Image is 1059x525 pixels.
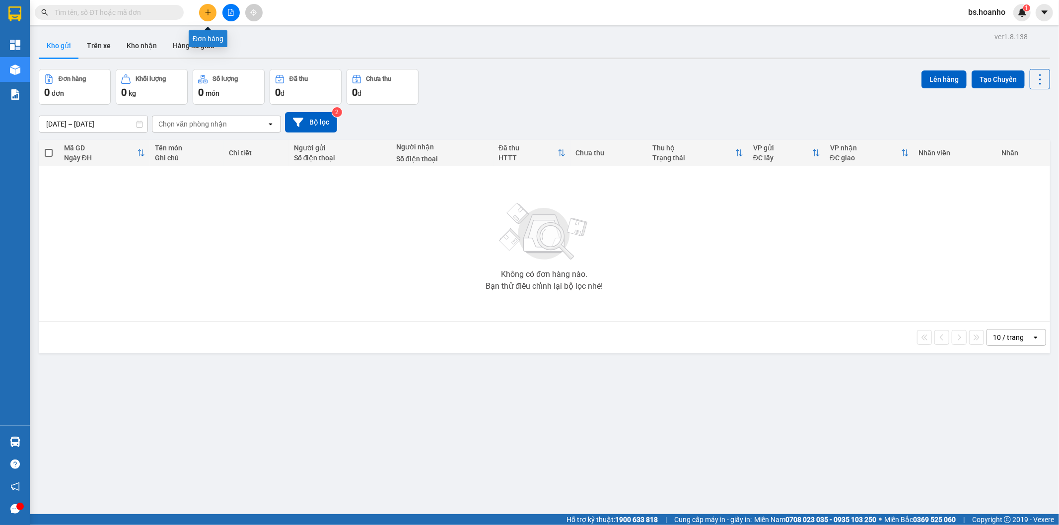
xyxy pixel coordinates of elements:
[1001,149,1045,157] div: Nhãn
[10,459,20,469] span: question-circle
[1036,4,1053,21] button: caret-down
[919,149,992,157] div: Nhân viên
[10,504,20,514] span: message
[285,112,337,132] button: Bộ lọc
[396,155,489,163] div: Số điện thoại
[39,116,147,132] input: Select a date range.
[674,514,752,525] span: Cung cấp máy in - giấy in:
[10,65,20,75] img: warehouse-icon
[352,86,357,98] span: 0
[1018,8,1027,17] img: icon-new-feature
[498,144,558,152] div: Đã thu
[206,89,219,97] span: món
[498,154,558,162] div: HTTT
[494,140,570,166] th: Toggle SortBy
[158,119,227,129] div: Chọn văn phòng nhận
[993,332,1024,342] div: 10 / trang
[64,144,137,152] div: Mã GD
[245,4,263,21] button: aim
[294,144,386,152] div: Người gửi
[39,69,111,105] button: Đơn hàng0đơn
[294,154,386,162] div: Số điện thoại
[825,140,914,166] th: Toggle SortBy
[879,518,882,522] span: ⚪️
[963,514,965,525] span: |
[652,154,735,162] div: Trạng thái
[830,144,901,152] div: VP nhận
[275,86,281,98] span: 0
[79,34,119,58] button: Trên xe
[486,282,603,290] div: Bạn thử điều chỉnh lại bộ lọc nhé!
[250,9,257,16] span: aim
[1023,4,1030,11] sup: 1
[575,149,642,157] div: Chưa thu
[129,89,136,97] span: kg
[270,69,342,105] button: Đã thu0đ
[198,86,204,98] span: 0
[1040,8,1049,17] span: caret-down
[55,7,172,18] input: Tìm tên, số ĐT hoặc mã đơn
[52,89,64,97] span: đơn
[1025,4,1028,11] span: 1
[155,144,219,152] div: Tên món
[960,6,1013,18] span: bs.hoanho
[748,140,825,166] th: Toggle SortBy
[10,482,20,491] span: notification
[205,9,212,16] span: plus
[155,154,219,162] div: Ghi chú
[229,149,284,157] div: Chi tiết
[10,89,20,100] img: solution-icon
[830,154,901,162] div: ĐC giao
[121,86,127,98] span: 0
[212,75,238,82] div: Số lượng
[652,144,735,152] div: Thu hộ
[665,514,667,525] span: |
[199,4,216,21] button: plus
[136,75,166,82] div: Khối lượng
[501,270,587,278] div: Không có đơn hàng nào.
[116,69,188,105] button: Khối lượng0kg
[357,89,361,97] span: đ
[64,154,137,162] div: Ngày ĐH
[193,69,265,105] button: Số lượng0món
[785,516,876,524] strong: 0708 023 035 - 0935 103 250
[921,70,967,88] button: Lên hàng
[59,140,150,166] th: Toggle SortBy
[753,144,812,152] div: VP gửi
[10,40,20,50] img: dashboard-icon
[396,143,489,151] div: Người nhận
[44,86,50,98] span: 0
[281,89,284,97] span: đ
[289,75,308,82] div: Đã thu
[347,69,419,105] button: Chưa thu0đ
[332,107,342,117] sup: 2
[39,34,79,58] button: Kho gửi
[366,75,392,82] div: Chưa thu
[227,9,234,16] span: file-add
[10,437,20,447] img: warehouse-icon
[41,9,48,16] span: search
[884,514,956,525] span: Miền Bắc
[1004,516,1011,523] span: copyright
[8,6,21,21] img: logo-vxr
[119,34,165,58] button: Kho nhận
[753,154,812,162] div: ĐC lấy
[1032,333,1040,341] svg: open
[566,514,658,525] span: Hỗ trợ kỹ thuật:
[59,75,86,82] div: Đơn hàng
[189,30,227,47] div: Đơn hàng
[647,140,748,166] th: Toggle SortBy
[222,4,240,21] button: file-add
[165,34,222,58] button: Hàng đã giao
[994,31,1028,42] div: ver 1.8.138
[972,70,1025,88] button: Tạo Chuyến
[754,514,876,525] span: Miền Nam
[913,516,956,524] strong: 0369 525 060
[267,120,275,128] svg: open
[615,516,658,524] strong: 1900 633 818
[494,197,594,266] img: svg+xml;base64,PHN2ZyBjbGFzcz0ibGlzdC1wbHVnX19zdmciIHhtbG5zPSJodHRwOi8vd3d3LnczLm9yZy8yMDAwL3N2Zy...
